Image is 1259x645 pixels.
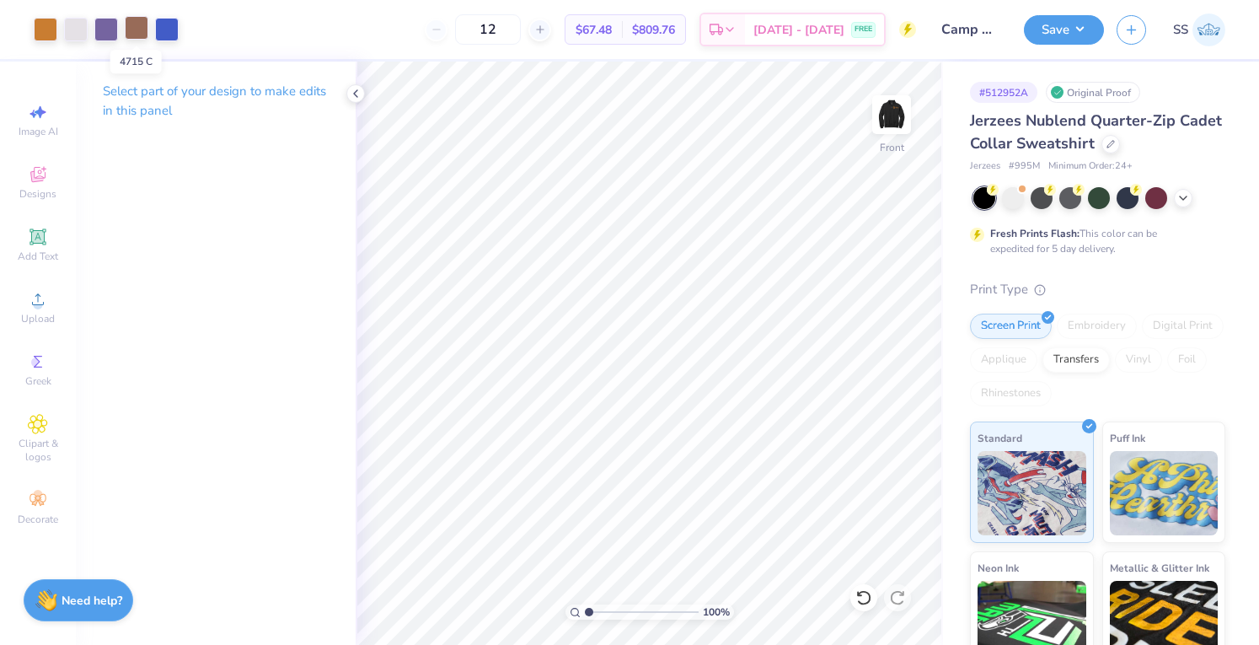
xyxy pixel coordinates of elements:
[978,451,1086,535] img: Standard
[1009,159,1040,174] span: # 995M
[632,21,675,39] span: $809.76
[1192,13,1225,46] img: Siddhant Singh
[1167,347,1207,373] div: Foil
[970,314,1052,339] div: Screen Print
[103,82,329,121] p: Select part of your design to make edits in this panel
[576,21,612,39] span: $67.48
[1110,559,1209,577] span: Metallic & Glitter Ink
[1110,429,1145,447] span: Puff Ink
[970,110,1222,153] span: Jerzees Nublend Quarter-Zip Cadet Collar Sweatshirt
[1173,13,1225,46] a: SS
[8,437,67,464] span: Clipart & logos
[970,159,1000,174] span: Jerzees
[1057,314,1137,339] div: Embroidery
[1042,347,1110,373] div: Transfers
[1173,20,1188,40] span: SS
[875,98,908,132] img: Front
[970,347,1037,373] div: Applique
[21,312,55,325] span: Upload
[1115,347,1162,373] div: Vinyl
[703,605,730,620] span: 100 %
[455,14,521,45] input: – –
[970,381,1052,406] div: Rhinestones
[1110,451,1219,535] img: Puff Ink
[110,50,162,73] div: 4715 C
[19,125,58,138] span: Image AI
[978,559,1019,577] span: Neon Ink
[1142,314,1224,339] div: Digital Print
[753,21,844,39] span: [DATE] - [DATE]
[18,250,58,263] span: Add Text
[855,24,872,35] span: FREE
[1048,159,1133,174] span: Minimum Order: 24 +
[970,82,1037,103] div: # 512952A
[970,280,1225,299] div: Print Type
[929,13,1011,46] input: Untitled Design
[62,593,122,609] strong: Need help?
[990,226,1197,256] div: This color can be expedited for 5 day delivery.
[990,227,1080,240] strong: Fresh Prints Flash:
[18,513,58,526] span: Decorate
[978,429,1022,447] span: Standard
[1046,82,1140,103] div: Original Proof
[19,187,56,201] span: Designs
[880,140,904,155] div: Front
[1024,15,1104,45] button: Save
[25,374,51,388] span: Greek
